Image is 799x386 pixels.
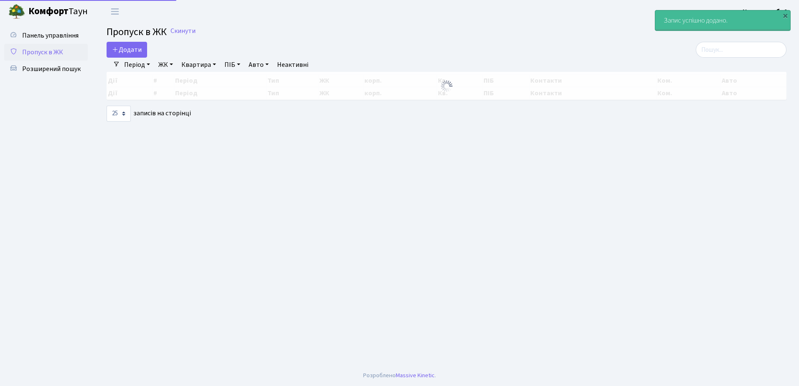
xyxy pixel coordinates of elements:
[107,42,147,58] a: Додати
[121,58,153,72] a: Період
[4,27,88,44] a: Панель управління
[396,371,435,380] a: Massive Kinetic
[363,371,436,380] div: Розроблено .
[4,44,88,61] a: Пропуск в ЖК
[781,11,789,20] div: ×
[28,5,69,18] b: Комфорт
[743,7,789,17] a: Консьєрж б. 4.
[4,61,88,77] a: Розширений пошук
[743,7,789,16] b: Консьєрж б. 4.
[245,58,272,72] a: Авто
[107,106,131,122] select: записів на сторінці
[178,58,219,72] a: Квартира
[274,58,312,72] a: Неактивні
[221,58,244,72] a: ПІБ
[170,27,196,35] a: Скинути
[104,5,125,18] button: Переключити навігацію
[655,10,790,30] div: Запис успішно додано.
[107,106,191,122] label: записів на сторінці
[22,64,81,74] span: Розширений пошук
[107,25,167,39] span: Пропуск в ЖК
[696,42,786,58] input: Пошук...
[155,58,176,72] a: ЖК
[8,3,25,20] img: logo.png
[28,5,88,19] span: Таун
[22,31,79,40] span: Панель управління
[440,79,453,93] img: Обробка...
[112,45,142,54] span: Додати
[22,48,63,57] span: Пропуск в ЖК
